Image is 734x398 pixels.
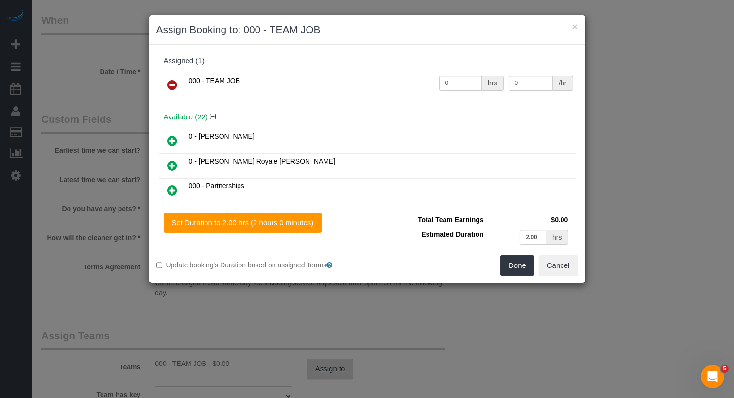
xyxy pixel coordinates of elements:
[721,365,729,373] span: 5
[164,213,322,233] button: Set Duration to 2.00 hrs (2 hours 0 minutes)
[156,262,163,268] input: Update booking's Duration based on assigned Teams
[156,22,578,37] h3: Assign Booking to: 000 - TEAM JOB
[572,21,578,32] button: ×
[189,133,255,140] span: 0 - [PERSON_NAME]
[189,157,336,165] span: 0 - [PERSON_NAME] Royale [PERSON_NAME]
[546,230,568,245] div: hrs
[701,365,724,388] iframe: Intercom live chat
[482,76,503,91] div: hrs
[539,255,578,276] button: Cancel
[189,77,240,84] span: 000 - TEAM JOB
[421,231,483,238] span: Estimated Duration
[375,213,486,227] td: Total Team Earnings
[500,255,534,276] button: Done
[164,113,571,121] h4: Available (22)
[156,260,360,270] label: Update booking's Duration based on assigned Teams
[553,76,573,91] div: /hr
[189,182,244,190] span: 000 - Partnerships
[486,213,571,227] td: $0.00
[164,57,571,65] div: Assigned (1)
